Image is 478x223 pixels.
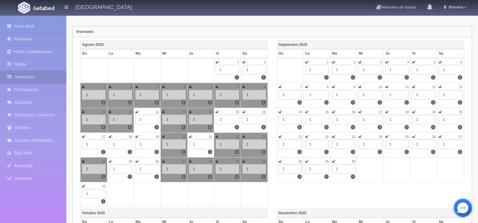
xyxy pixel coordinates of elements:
[332,164,356,174] div: 1
[162,164,186,174] div: 1
[351,174,355,179] label: 1
[299,110,302,114] small: 14
[104,85,106,89] small: 3
[354,61,356,64] small: 2
[135,90,159,100] div: 1
[359,115,382,124] div: 1
[359,139,382,149] div: 1
[216,65,239,75] div: 1
[81,40,268,49] th: Agosto 2025
[437,49,464,58] th: Sa
[410,49,437,58] th: Vi
[135,115,159,124] div: 1
[324,125,329,129] label: 1
[299,135,302,139] small: 21
[262,110,266,114] small: 16
[181,150,186,154] label: 1
[216,164,239,174] div: 1
[128,174,132,179] label: 1
[216,139,239,149] div: 1
[82,189,106,199] div: 1
[101,125,106,129] label: 1
[208,100,212,105] label: 1
[299,160,302,163] small: 28
[297,100,302,105] label: 1
[181,100,186,105] label: 1
[431,75,435,80] label: 1
[261,100,266,105] label: 1
[209,160,212,163] small: 28
[154,125,159,129] label: 1
[461,61,462,64] small: 6
[107,49,134,58] th: Lu
[432,135,435,139] small: 26
[182,135,185,139] small: 20
[82,139,106,149] div: 1
[109,115,132,124] div: 1
[378,75,382,80] label: 1
[459,110,462,114] small: 20
[75,3,132,11] h4: [GEOGRAPHIC_DATA]
[208,174,212,179] label: 1
[189,139,213,149] div: 1
[262,160,266,163] small: 30
[181,174,186,179] label: 1
[385,65,409,75] div: 1
[459,85,462,89] small: 13
[242,139,266,149] div: 1
[434,61,436,64] small: 5
[160,49,187,58] th: Mi
[459,135,462,139] small: 27
[324,150,329,154] label: 1
[235,100,239,105] label: 1
[378,150,382,154] label: 1
[102,160,105,163] small: 24
[432,85,435,89] small: 12
[379,110,382,114] small: 17
[332,115,356,124] div: 1
[297,150,302,154] label: 1
[76,30,93,34] strong: Inventario
[81,49,107,58] th: Do
[405,135,409,139] small: 25
[128,125,132,129] label: 1
[214,49,241,58] th: Vi
[277,49,304,58] th: Do
[181,125,186,129] label: 1
[325,110,328,114] small: 15
[128,150,132,154] label: 1
[439,90,462,100] div: 1
[431,100,435,105] label: 1
[330,49,357,58] th: Ma
[439,115,462,124] div: 1
[359,65,382,75] div: 1
[235,125,239,129] label: 1
[404,125,409,129] label: 1
[458,75,462,80] label: 1
[242,164,266,174] div: 1
[352,160,355,163] small: 30
[351,150,355,154] label: 1
[209,110,212,114] small: 14
[109,139,132,149] div: 1
[380,61,382,64] small: 3
[405,85,409,89] small: 11
[154,150,159,154] label: 1
[242,115,266,124] div: 1
[128,100,132,105] label: 1
[378,100,382,105] label: 1
[305,115,329,124] div: 1
[109,90,132,100] div: 1
[458,125,462,129] label: 1
[412,139,436,149] div: 1
[431,150,435,154] label: 1
[129,135,132,139] small: 18
[261,125,266,129] label: 1
[261,150,266,154] label: 1
[439,65,462,75] div: 1
[458,150,462,154] label: 1
[412,115,436,124] div: 1
[357,49,384,58] th: Mi
[235,174,239,179] label: 1
[359,90,382,100] div: 1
